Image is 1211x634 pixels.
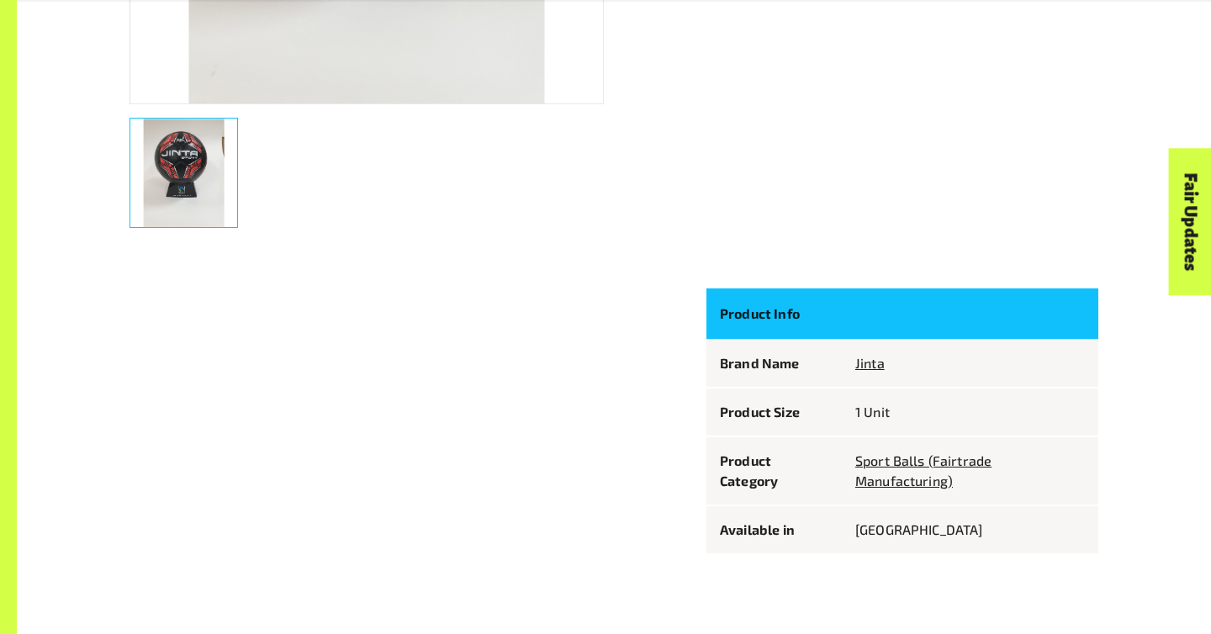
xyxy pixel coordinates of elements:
[855,355,885,371] a: Jinta
[720,451,828,491] p: Product Category
[855,402,1085,422] p: 1 Unit
[855,520,1085,540] p: [GEOGRAPHIC_DATA]
[720,353,828,373] p: Brand Name
[855,452,992,489] a: Sport Balls (Fairtrade Manufacturing)
[720,302,828,325] p: Product Info
[720,402,828,422] p: Product Size
[720,520,828,540] p: Available in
